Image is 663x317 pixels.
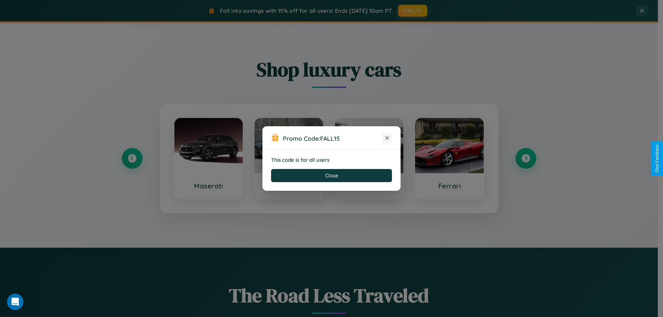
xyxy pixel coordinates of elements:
button: Close [271,169,392,182]
b: FALL15 [320,135,340,142]
h3: Promo Code: [283,135,382,142]
iframe: Intercom live chat [7,294,23,310]
div: Give Feedback [655,145,660,172]
strong: This code is for all users [271,157,329,163]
